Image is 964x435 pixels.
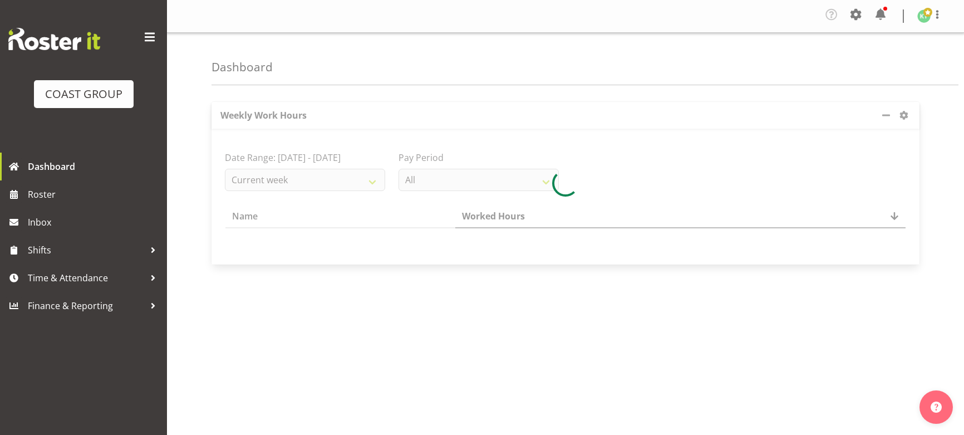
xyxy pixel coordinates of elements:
span: Dashboard [28,158,161,175]
h4: Dashboard [212,61,273,74]
span: Finance & Reporting [28,297,145,314]
span: Shifts [28,242,145,258]
div: COAST GROUP [45,86,122,102]
span: Inbox [28,214,161,231]
span: Roster [28,186,161,203]
img: help-xxl-2.png [931,402,942,413]
img: kade-tiatia1141.jpg [917,9,931,23]
img: Rosterit website logo [8,28,100,50]
span: Time & Attendance [28,270,145,286]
